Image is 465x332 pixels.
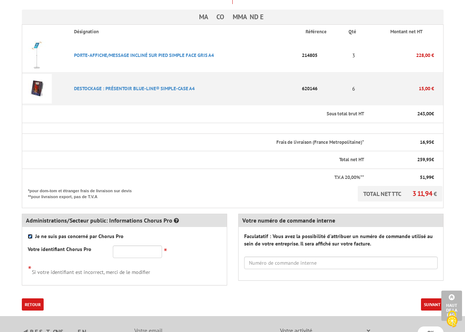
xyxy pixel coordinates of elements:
[300,82,343,95] p: 620146
[22,10,444,24] h3: Ma commande
[371,139,434,146] p: €
[371,174,434,181] p: €
[68,25,300,39] th: Désignation
[22,214,227,227] div: Administrations/Secteur public: Informations Chorus Pro
[371,28,442,35] p: Montant net HT
[22,298,44,311] a: Retour
[417,156,431,163] span: 259,95
[239,214,443,227] div: Votre numéro de commande interne
[371,111,434,118] p: €
[420,139,431,145] span: 16,95
[244,233,438,247] label: Faculatatif : Vous avez la possibilité d'attribuer un numéro de commande utilisé au sein de votre...
[439,307,465,332] button: Cookies (fenêtre modale)
[300,25,343,39] th: Référence
[28,174,364,181] p: T.V.A 20,00%**
[28,186,139,200] p: *pour dom-tom et étranger frais de livraison sur devis **pour livraison export, pas de T.V.A
[420,174,431,180] span: 51,99
[28,264,221,276] div: Si votre identifiant est incorrect, merci de le modifier
[244,257,438,269] input: Numéro de commande interne
[343,72,365,105] td: 6
[365,49,434,62] p: 228,00 €
[417,111,431,117] span: 243,00
[371,156,434,163] p: €
[343,25,365,39] th: Qté
[358,186,442,201] p: TOTAL NET TTC €
[343,39,365,72] td: 3
[441,291,462,321] a: Haut de la page
[22,133,365,151] th: Frais de livraison (France Metropolitaine)*
[22,105,365,123] th: Sous total brut HT
[443,310,461,328] img: Cookies (fenêtre modale)
[22,74,52,104] img: DESTOCKAGE : PRéSENTOIR BLUE-LINE® SIMPLE-CASE A4
[35,233,124,240] strong: Je ne suis pas concerné par Chorus Pro
[421,298,444,311] button: Suivant
[22,151,365,169] th: Total net HT
[74,85,195,92] a: DESTOCKAGE : PRéSENTOIR BLUE-LINE® SIMPLE-CASE A4
[365,82,434,95] p: 15,00 €
[28,245,91,253] label: Votre identifiant Chorus Pro
[300,49,343,62] p: 214805
[412,189,434,198] span: 311,94
[22,41,52,70] img: PORTE-AFFICHE/MESSAGE INCLINé SUR PIED SIMPLE FACE GRIS A4
[74,52,214,58] a: PORTE-AFFICHE/MESSAGE INCLINé SUR PIED SIMPLE FACE GRIS A4
[28,234,33,239] input: Je ne suis pas concerné par Chorus Pro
